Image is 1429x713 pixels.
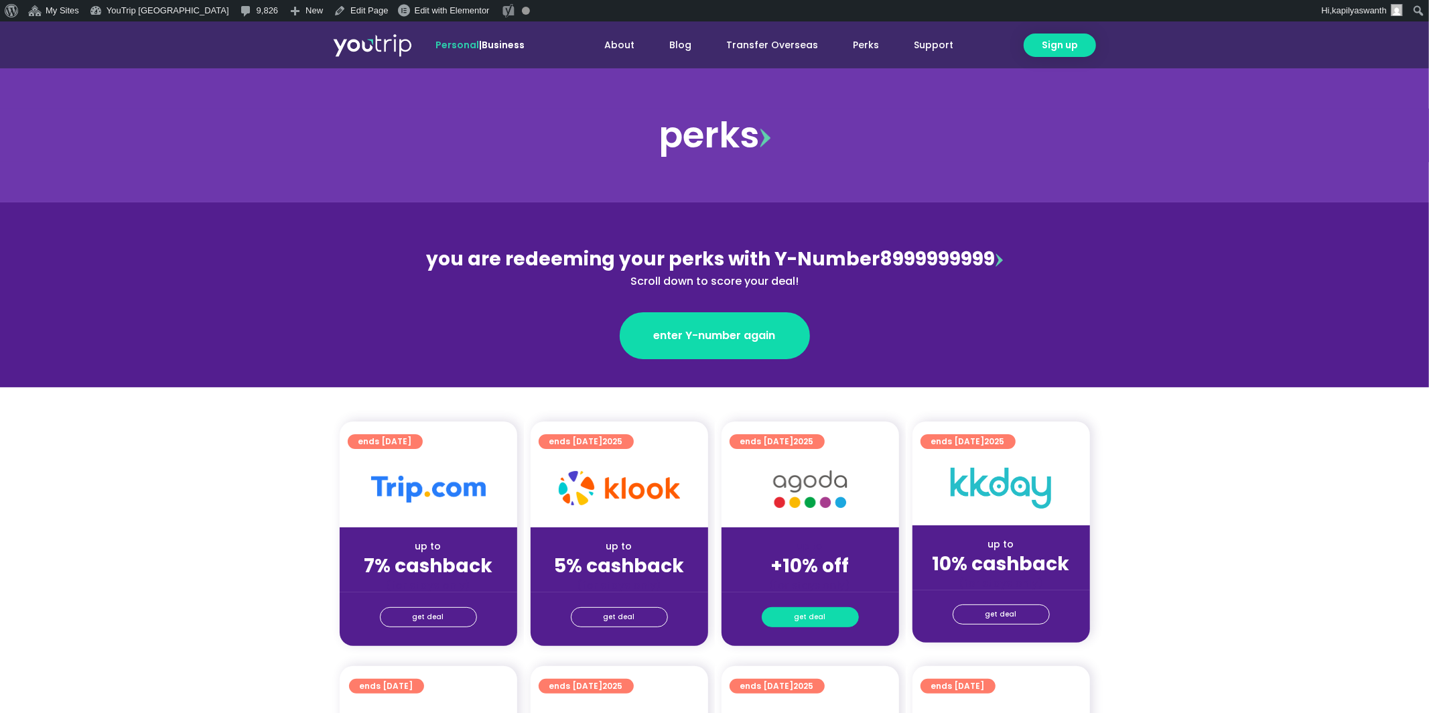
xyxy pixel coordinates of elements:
[360,679,413,694] span: ends [DATE]
[380,607,477,627] a: get deal
[348,434,423,449] a: ends [DATE]
[835,33,896,58] a: Perks
[349,679,424,694] a: ends [DATE]
[931,679,985,694] span: ends [DATE]
[604,608,635,627] span: get deal
[923,537,1079,552] div: up to
[921,434,1016,449] a: ends [DATE]2025
[571,607,668,627] a: get deal
[424,245,1006,289] div: 8999999999
[364,553,492,579] strong: 7% cashback
[541,539,697,554] div: up to
[652,33,709,58] a: Blog
[953,604,1050,625] a: get deal
[985,436,1005,447] span: 2025
[798,539,823,553] span: up to
[413,608,444,627] span: get deal
[435,38,525,52] span: |
[1332,5,1387,15] span: kapilyaswanth
[740,434,814,449] span: ends [DATE]
[549,434,623,449] span: ends [DATE]
[603,436,623,447] span: 2025
[771,553,849,579] strong: +10% off
[654,328,776,344] span: enter Y-number again
[620,312,810,359] a: enter Y-number again
[549,679,623,694] span: ends [DATE]
[435,38,479,52] span: Personal
[730,679,825,694] a: ends [DATE]2025
[931,434,1005,449] span: ends [DATE]
[539,679,634,694] a: ends [DATE]2025
[415,5,490,15] span: Edit with Elementor
[424,273,1006,289] div: Scroll down to score your deal!
[482,38,525,52] a: Business
[554,553,684,579] strong: 5% cashback
[985,605,1017,624] span: get deal
[541,578,697,592] div: (for stays only)
[923,576,1079,590] div: (for stays only)
[350,578,506,592] div: (for stays only)
[1024,34,1096,57] a: Sign up
[427,246,880,272] span: you are redeeming your perks with Y-Number
[921,679,996,694] a: ends [DATE]
[561,33,971,58] nav: Menu
[587,33,652,58] a: About
[603,680,623,692] span: 2025
[794,436,814,447] span: 2025
[1042,38,1078,52] span: Sign up
[740,679,814,694] span: ends [DATE]
[762,607,859,627] a: get deal
[896,33,971,58] a: Support
[730,434,825,449] a: ends [DATE]2025
[732,578,888,592] div: (for stays only)
[350,539,506,554] div: up to
[709,33,835,58] a: Transfer Overseas
[358,434,412,449] span: ends [DATE]
[933,551,1070,577] strong: 10% cashback
[795,608,826,627] span: get deal
[539,434,634,449] a: ends [DATE]2025
[794,680,814,692] span: 2025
